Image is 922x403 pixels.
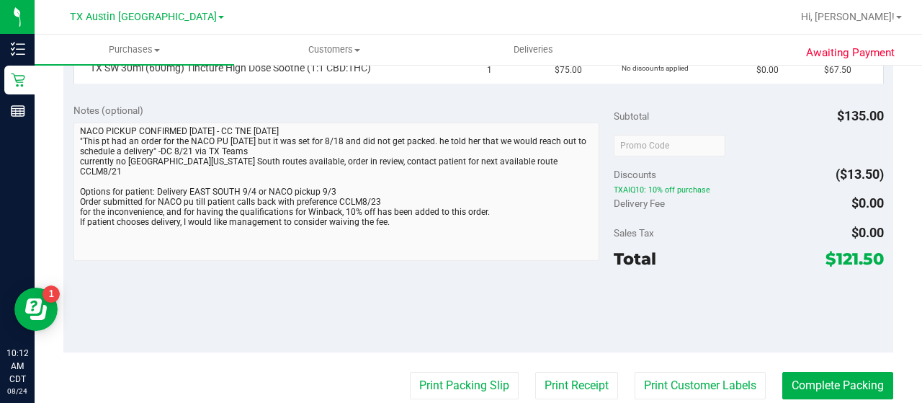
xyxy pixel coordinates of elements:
[635,372,766,399] button: Print Customer Labels
[42,285,60,303] iframe: Resource center unread badge
[836,167,884,182] span: ($13.50)
[70,11,217,23] span: TX Austin [GEOGRAPHIC_DATA]
[11,104,25,118] inline-svg: Reports
[35,43,234,56] span: Purchases
[756,63,779,77] span: $0.00
[487,63,492,77] span: 1
[535,372,618,399] button: Print Receipt
[6,347,28,386] p: 10:12 AM CDT
[234,35,434,65] a: Customers
[801,11,895,22] span: Hi, [PERSON_NAME]!
[622,64,689,72] span: No discounts applied
[14,288,58,331] iframe: Resource center
[614,161,656,187] span: Discounts
[434,35,633,65] a: Deliveries
[73,105,143,116] span: Notes (optional)
[614,185,884,195] span: TXAIQ10: 10% off purchase
[90,61,371,75] span: TX SW 30ml (600mg) Tincture High Dose Soothe (1:1 CBD:THC)
[235,43,433,56] span: Customers
[614,198,665,209] span: Delivery Fee
[851,195,884,211] span: $0.00
[614,249,656,269] span: Total
[494,43,573,56] span: Deliveries
[11,73,25,87] inline-svg: Retail
[614,227,654,239] span: Sales Tax
[11,42,25,56] inline-svg: Inventory
[614,135,725,156] input: Promo Code
[825,249,884,269] span: $121.50
[806,45,895,61] span: Awaiting Payment
[614,110,649,122] span: Subtotal
[824,63,851,77] span: $67.50
[837,108,884,123] span: $135.00
[35,35,234,65] a: Purchases
[851,225,884,240] span: $0.00
[782,372,893,399] button: Complete Packing
[410,372,519,399] button: Print Packing Slip
[6,386,28,397] p: 08/24
[555,63,582,77] span: $75.00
